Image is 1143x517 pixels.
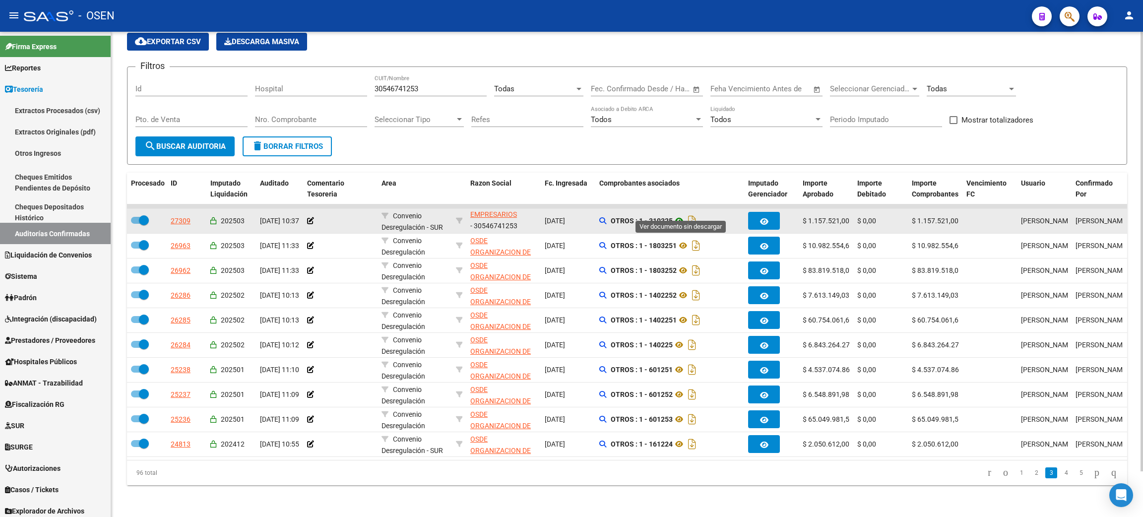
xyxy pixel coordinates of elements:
strong: OTROS : 1 - 1803252 [611,266,677,274]
span: $ 65.049.981,50 [912,415,962,423]
span: Convenio Desregulación [381,261,425,281]
span: Auditado [260,179,289,187]
span: Mostrar totalizadores [961,114,1033,126]
span: [PERSON_NAME] [1021,415,1074,423]
span: [PERSON_NAME] [1076,242,1129,250]
span: $ 0,00 [857,291,876,299]
span: OSDE ORGANIZACION DE SERVICIOS DIRECTOS EMPRESARIOS [470,237,531,290]
span: [PERSON_NAME] [1021,341,1074,349]
span: Vencimiento FC [966,179,1007,198]
div: 25236 [171,414,190,425]
strong: OTROS : 1 - 601252 [611,390,673,398]
span: [PERSON_NAME] [1021,266,1074,274]
span: Reportes [5,63,41,73]
span: [PERSON_NAME] [1021,440,1074,448]
span: [PERSON_NAME] [1021,217,1074,225]
span: Seleccionar Gerenciador [830,84,910,93]
span: [DATE] 10:55 [260,440,299,448]
span: $ 4.537.074.862,56 [803,366,863,374]
span: Todos [710,115,731,124]
span: Comentario Tesoreria [307,179,344,198]
button: Descarga Masiva [216,33,307,51]
i: Descargar documento [690,238,702,254]
span: [PERSON_NAME] [1076,341,1129,349]
span: [PERSON_NAME] [1076,316,1129,324]
span: [DATE] [545,366,565,374]
div: 26284 [171,339,190,351]
span: [PERSON_NAME] [1076,217,1129,225]
span: 202502 [221,316,245,324]
span: Convenio Desregulación [381,386,425,405]
i: Descargar documento [686,213,698,229]
span: OSDE ORGANIZACION DE SERVICIOS DIRECTOS EMPRESARIOS [470,286,531,339]
span: Seleccionar Tipo [375,115,455,124]
span: [PERSON_NAME] [1021,242,1074,250]
span: 202412 [221,440,245,448]
span: OSDE ORGANIZACION DE SERVICIOS DIRECTOS EMPRESARIOS [470,336,531,389]
span: $ 6.843.264.275,98 [912,341,972,349]
span: [PERSON_NAME] [1021,291,1074,299]
strong: OTROS : 1 - 601251 [611,366,673,374]
span: [DATE] 10:37 [260,217,299,225]
span: Importe Comprobantes [912,179,958,198]
mat-icon: menu [8,9,20,21]
a: 5 [1075,467,1087,478]
span: Area [381,179,396,187]
div: 27309 [171,215,190,227]
a: go to previous page [999,467,1013,478]
li: page 5 [1074,464,1088,481]
span: Comprobantes asociados [599,179,680,187]
span: [DATE] [545,440,565,448]
datatable-header-cell: Usuario [1017,173,1072,205]
datatable-header-cell: Importe Aprobado [799,173,853,205]
span: $ 60.754.061,67 [912,316,962,324]
span: [DATE] [545,390,565,398]
span: Convenio Desregulación - SUR [381,212,443,231]
datatable-header-cell: Imputado Liquidación [206,173,256,205]
span: $ 10.982.554,62 [803,242,853,250]
div: 26286 [171,290,190,301]
datatable-header-cell: Area [378,173,452,205]
div: 26963 [171,240,190,252]
div: 24813 [171,439,190,450]
span: ID [171,179,177,187]
span: $ 0,00 [857,266,876,274]
span: Razon Social [470,179,511,187]
i: Descargar documento [686,411,698,427]
span: ANMAT - Trazabilidad [5,378,83,388]
span: Sistema [5,271,37,282]
span: Todos [591,115,612,124]
span: OSDE ORGANIZACION DE SERVICIOS DIRECTOS EMPRESARIOS [470,361,531,414]
div: - 30546741253 [470,310,537,330]
span: $ 83.819.518,09 [803,266,853,274]
span: Imputado Liquidación [210,179,248,198]
datatable-header-cell: ID [167,173,206,205]
span: Convenio Desregulación [381,286,425,306]
span: OSDE ORGANIZACION DE SERVICIOS DIRECTOS EMPRESARIOS [470,435,531,488]
strong: OTROS : 1 - 310325 [611,217,673,225]
strong: OTROS : 1 - 140225 [611,341,673,349]
div: - 30546741253 [470,434,537,454]
span: [DATE] 10:13 [260,316,299,324]
div: - 30546741253 [470,409,537,430]
span: $ 2.050.612,00 [803,440,849,448]
span: OSDE ORGANIZACION DE SERVICIOS DIRECTOS EMPRESARIOS [470,311,531,364]
a: 4 [1060,467,1072,478]
div: - 30546741253 [470,359,537,380]
li: page 2 [1029,464,1044,481]
span: Convenio Desregulación [381,311,425,330]
strong: OTROS : 1 - 601253 [611,415,673,423]
div: 96 total [127,460,325,485]
span: 202501 [221,366,245,374]
li: page 3 [1044,464,1059,481]
strong: OTROS : 1 - 161224 [611,440,673,448]
strong: OTROS : 1 - 1402251 [611,316,677,324]
span: Casos / Tickets [5,484,59,495]
span: $ 0,00 [857,366,876,374]
span: 202503 [221,242,245,250]
span: [DATE] 10:12 [260,341,299,349]
mat-icon: person [1123,9,1135,21]
span: $ 0,00 [857,242,876,250]
span: $ 6.548.891,98 [803,390,849,398]
div: 25238 [171,364,190,376]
